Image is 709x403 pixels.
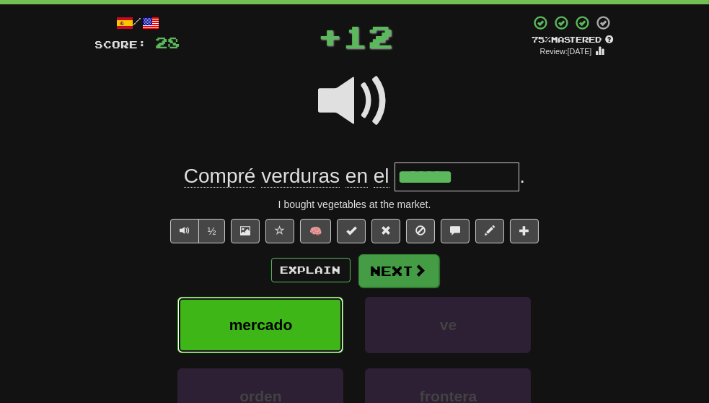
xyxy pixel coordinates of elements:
button: Set this sentence to 100% Mastered (alt+m) [337,219,366,243]
button: Add to collection (alt+a) [510,219,539,243]
button: 🧠 [300,219,331,243]
div: / [95,14,180,32]
span: ve [440,316,457,333]
span: 12 [343,18,393,54]
span: 28 [156,33,180,51]
span: el [374,165,389,188]
button: ½ [198,219,226,243]
span: Compré [184,165,256,188]
button: Favorite sentence (alt+f) [265,219,294,243]
button: Edit sentence (alt+d) [475,219,504,243]
span: 75 % [532,35,551,44]
button: Play sentence audio (ctl+space) [170,219,199,243]
span: verduras [261,165,340,188]
button: Show image (alt+x) [231,219,260,243]
button: ve [365,297,531,353]
div: Mastered [531,34,615,45]
span: mercado [229,316,293,333]
button: mercado [177,297,343,353]
span: + [317,14,343,58]
small: Review: [DATE] [540,47,592,56]
span: Score: [95,38,147,51]
span: en [345,165,368,188]
div: I bought vegetables at the market. [95,197,615,212]
button: Discuss sentence (alt+u) [441,219,470,243]
button: Ignore sentence (alt+i) [406,219,435,243]
button: Reset to 0% Mastered (alt+r) [371,219,400,243]
div: Text-to-speech controls [167,219,226,243]
button: Explain [271,258,351,282]
button: Next [358,254,439,287]
span: . [519,165,525,187]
